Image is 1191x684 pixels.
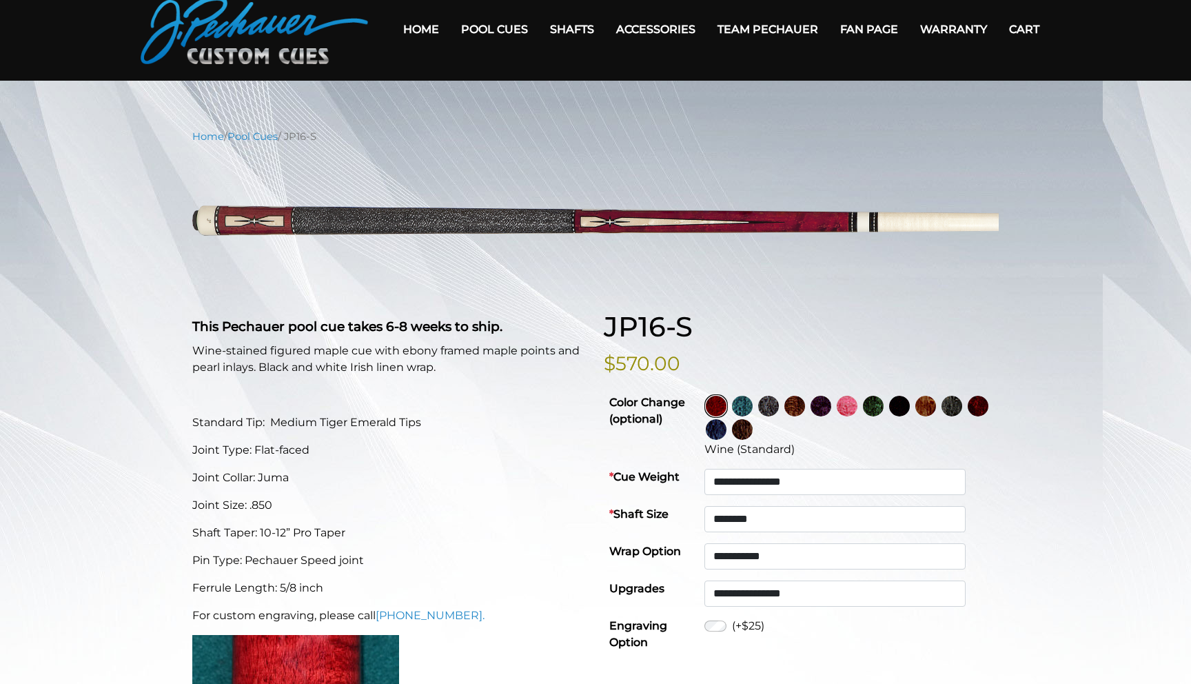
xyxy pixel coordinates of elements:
[192,319,502,334] strong: This Pechauer pool cue takes 6-8 weeks to ship.
[758,396,779,416] img: Smoke
[192,580,587,596] p: Ferrule Length: 5/8 inch
[998,12,1050,47] a: Cart
[192,525,587,541] p: Shaft Taper: 10-12” Pro Taper
[732,419,753,440] img: Black Palm
[837,396,857,416] img: Pink
[605,12,706,47] a: Accessories
[732,618,764,634] label: (+$25)
[941,396,962,416] img: Carbon
[192,470,587,486] p: Joint Collar: Juma
[889,396,910,416] img: Ebony
[784,396,805,416] img: Rose
[609,507,669,521] strong: Shaft Size
[539,12,605,47] a: Shafts
[192,497,587,514] p: Joint Size: .850
[392,12,450,47] a: Home
[609,582,664,595] strong: Upgrades
[227,130,278,143] a: Pool Cues
[915,396,936,416] img: Chestnut
[192,607,587,624] p: For custom engraving, please call
[604,310,999,343] h1: JP16-S
[909,12,998,47] a: Warranty
[192,414,587,431] p: Standard Tip: Medium Tiger Emerald Tips
[706,12,829,47] a: Team Pechauer
[706,419,726,440] img: Blue
[450,12,539,47] a: Pool Cues
[609,545,681,558] strong: Wrap Option
[192,130,224,143] a: Home
[609,470,680,483] strong: Cue Weight
[609,396,685,425] strong: Color Change (optional)
[732,396,753,416] img: Turquoise
[863,396,884,416] img: Green
[968,396,988,416] img: Burgundy
[811,396,831,416] img: Purple
[704,441,993,458] div: Wine (Standard)
[192,442,587,459] p: Joint Type: Flat-faced
[192,129,999,144] nav: Breadcrumb
[376,609,485,622] a: [PHONE_NUMBER].
[192,552,587,569] p: Pin Type: Pechauer Speed joint
[604,352,680,375] bdi: $570.00
[192,343,587,376] p: Wine-stained figured maple cue with ebony framed maple points and pearl inlays. Black and white I...
[706,396,726,416] img: Wine
[829,12,909,47] a: Fan Page
[609,619,667,649] strong: Engraving Option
